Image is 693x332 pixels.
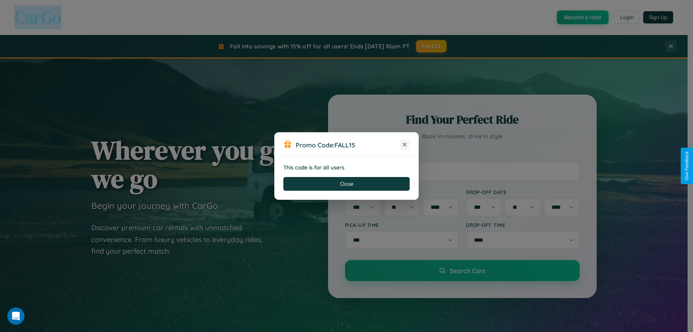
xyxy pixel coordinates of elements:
iframe: Intercom live chat [7,307,25,325]
b: FALL15 [335,141,355,149]
strong: This code is for all users [283,164,344,171]
div: Give Feedback [684,151,689,181]
h3: Promo Code: [296,141,400,149]
button: Close [283,177,410,191]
